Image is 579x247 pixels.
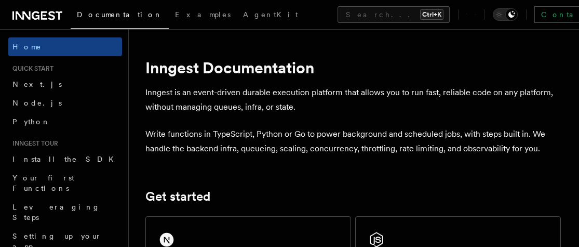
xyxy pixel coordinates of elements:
[493,8,518,21] button: Toggle dark mode
[338,6,450,23] button: Search...Ctrl+K
[169,3,237,28] a: Examples
[12,203,100,222] span: Leveraging Steps
[145,189,210,204] a: Get started
[8,64,53,73] span: Quick start
[8,94,122,112] a: Node.js
[243,10,298,19] span: AgentKit
[8,198,122,227] a: Leveraging Steps
[12,42,42,52] span: Home
[8,168,122,198] a: Your first Functions
[12,118,50,126] span: Python
[8,139,58,148] span: Inngest tour
[12,174,74,192] span: Your first Functions
[12,99,62,107] span: Node.js
[8,75,122,94] a: Next.js
[8,150,122,168] a: Install the SDK
[145,127,561,156] p: Write functions in TypeScript, Python or Go to power background and scheduled jobs, with steps bu...
[71,3,169,29] a: Documentation
[77,10,163,19] span: Documentation
[237,3,304,28] a: AgentKit
[420,9,443,20] kbd: Ctrl+K
[145,58,561,77] h1: Inngest Documentation
[175,10,231,19] span: Examples
[8,112,122,131] a: Python
[8,37,122,56] a: Home
[12,80,62,88] span: Next.js
[145,85,561,114] p: Inngest is an event-driven durable execution platform that allows you to run fast, reliable code ...
[12,155,120,163] span: Install the SDK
